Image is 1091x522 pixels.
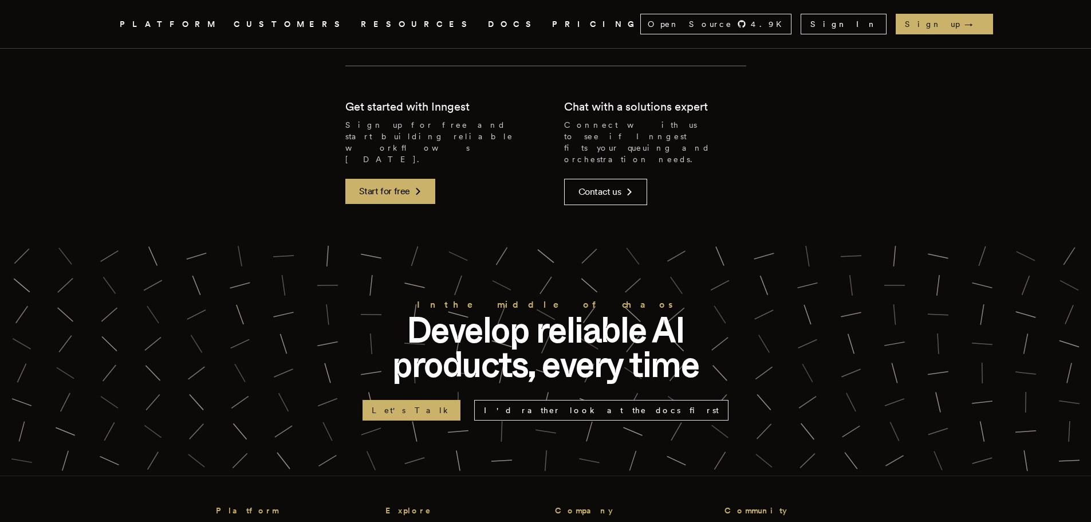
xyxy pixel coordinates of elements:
[361,17,474,32] button: RESOURCES
[751,18,789,30] span: 4.9 K
[234,17,347,32] a: CUSTOMERS
[363,297,729,313] h2: In the middle of chaos
[345,99,470,115] h2: Get started with Inngest
[345,119,527,165] p: Sign up for free and start building reliable workflows [DATE].
[120,17,220,32] button: PLATFORM
[363,313,729,382] p: Develop reliable AI products, every time
[474,400,728,421] a: I'd rather look at the docs first
[385,504,537,517] h3: Explore
[964,18,984,30] span: →
[552,17,640,32] a: PRICING
[555,504,706,517] h3: Company
[564,179,647,205] a: Contact us
[648,18,732,30] span: Open Source
[216,504,367,517] h3: Platform
[801,14,887,34] a: Sign In
[564,119,746,165] p: Connect with us to see if Inngest fits your queuing and orchestration needs.
[345,179,435,204] a: Start for free
[363,400,460,421] a: Let's Talk
[488,17,538,32] a: DOCS
[564,99,708,115] h2: Chat with a solutions expert
[896,14,993,34] a: Sign up
[724,504,876,517] h3: Community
